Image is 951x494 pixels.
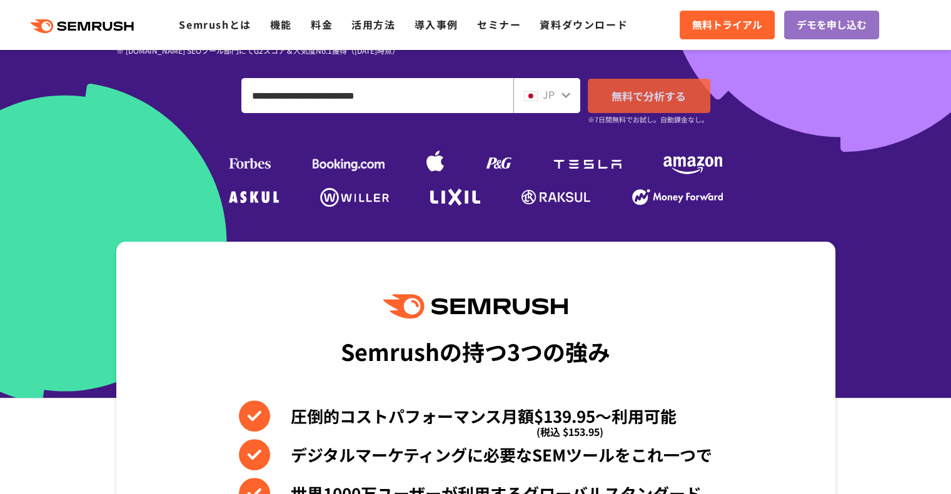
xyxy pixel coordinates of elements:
[311,17,333,32] a: 料金
[383,294,567,319] img: Semrush
[692,17,762,33] span: 無料トライアル
[179,17,251,32] a: Semrushとは
[242,79,513,112] input: ドメイン、キーワードまたはURLを入力してください
[341,328,610,374] div: Semrushの持つ3つの強み
[784,11,879,39] a: デモを申し込む
[543,87,555,102] span: JP
[588,79,710,113] a: 無料で分析する
[351,17,395,32] a: 活用方法
[477,17,521,32] a: セミナー
[116,44,476,56] div: ※ [DOMAIN_NAME] SEOツール部門にてG2スコア＆人気度No.1獲得（[DATE]時点）
[680,11,775,39] a: 無料トライアル
[611,88,686,104] span: 無料で分析する
[588,114,708,126] small: ※7日間無料でお試し。自動課金なし。
[415,17,458,32] a: 導入事例
[270,17,292,32] a: 機能
[239,400,712,432] li: 圧倒的コストパフォーマンス月額$139.95〜利用可能
[797,17,867,33] span: デモを申し込む
[239,439,712,470] li: デジタルマーケティングに必要なSEMツールをこれ一つで
[540,17,628,32] a: 資料ダウンロード
[536,416,603,447] span: (税込 $153.95)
